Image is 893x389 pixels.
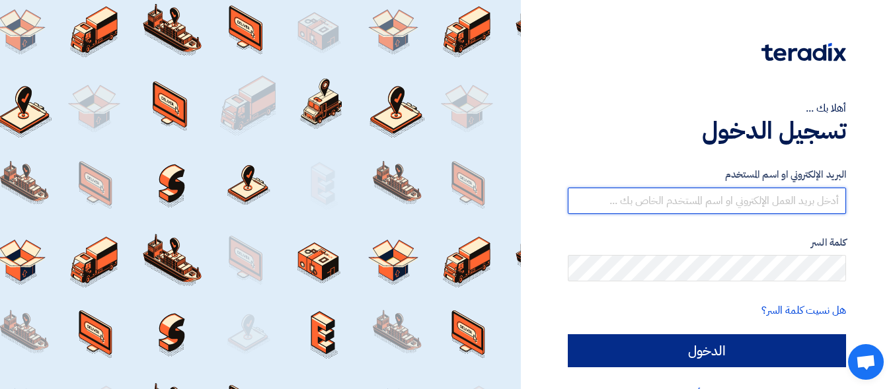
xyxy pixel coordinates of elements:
[568,116,846,145] h1: تسجيل الدخول
[568,235,846,250] label: كلمة السر
[568,100,846,116] div: أهلا بك ...
[568,167,846,182] label: البريد الإلكتروني او اسم المستخدم
[761,302,846,318] a: هل نسيت كلمة السر؟
[848,344,884,380] div: Open chat
[761,43,846,61] img: Teradix logo
[568,188,846,214] input: أدخل بريد العمل الإلكتروني او اسم المستخدم الخاص بك ...
[568,334,846,367] input: الدخول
